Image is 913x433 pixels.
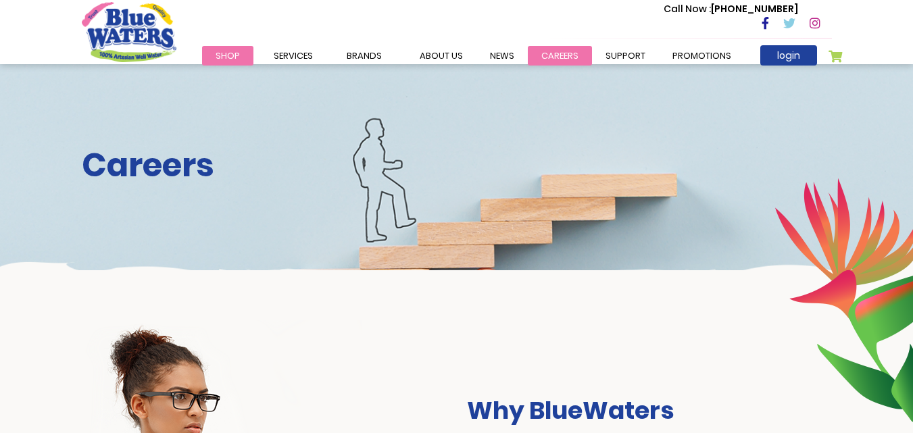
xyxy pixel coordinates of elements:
span: Brands [347,49,382,62]
h3: Why BlueWaters [467,396,832,425]
a: support [592,46,659,66]
span: Call Now : [664,2,711,16]
h2: Careers [82,146,832,185]
img: career-intro-leaves.png [774,178,913,422]
a: about us [406,46,476,66]
a: careers [528,46,592,66]
a: store logo [82,2,176,61]
span: Shop [216,49,240,62]
a: News [476,46,528,66]
span: Services [274,49,313,62]
a: Promotions [659,46,745,66]
a: login [760,45,817,66]
p: [PHONE_NUMBER] [664,2,798,16]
